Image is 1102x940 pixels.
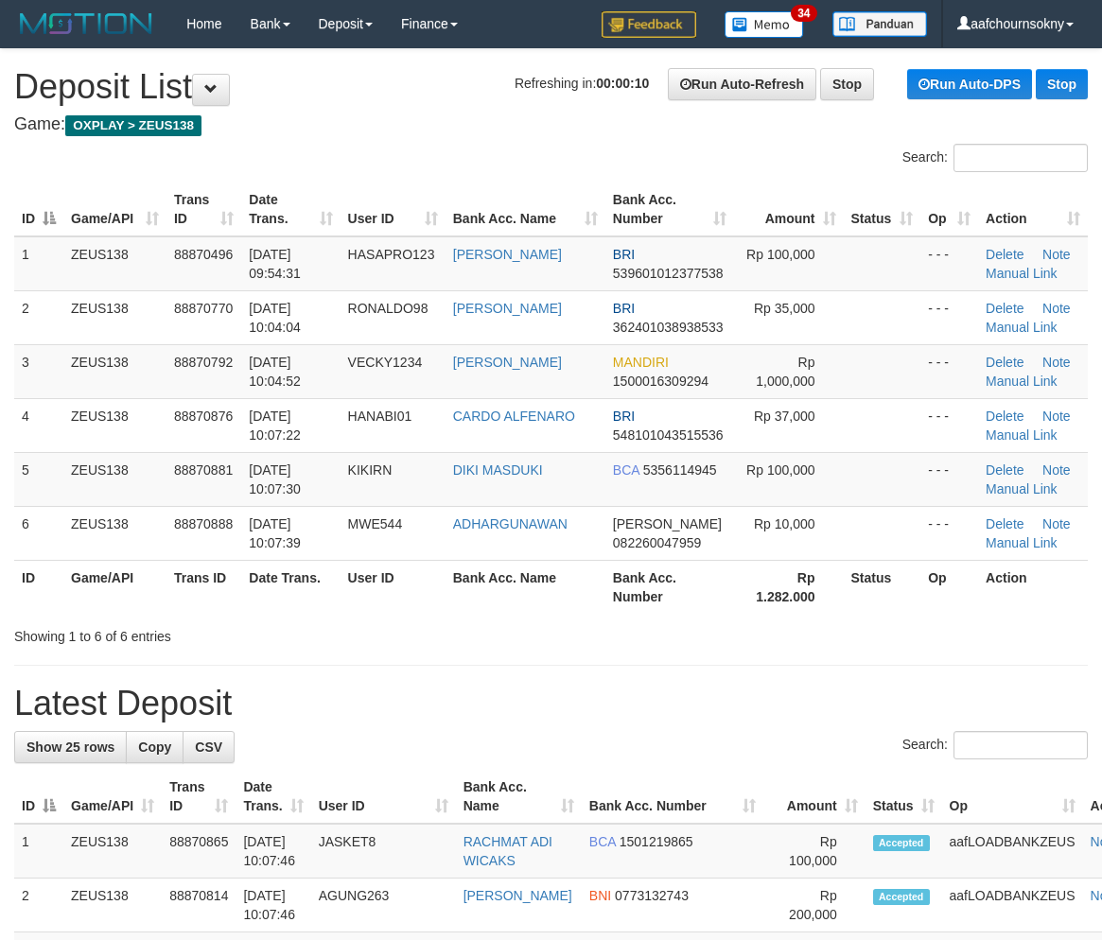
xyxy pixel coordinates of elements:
span: MANDIRI [613,355,669,370]
td: ZEUS138 [63,879,162,932]
span: Rp 37,000 [754,409,815,424]
a: Note [1042,355,1071,370]
span: [DATE] 10:07:39 [249,516,301,550]
td: aafLOADBANKZEUS [942,824,1083,879]
td: AGUNG263 [311,879,456,932]
th: Bank Acc. Name [446,560,605,614]
span: [DATE] 10:07:22 [249,409,301,443]
td: ZEUS138 [63,236,166,291]
th: Status: activate to sort column ascending [844,183,921,236]
a: Manual Link [986,481,1058,496]
span: Copy 362401038938533 to clipboard [613,320,724,335]
th: Game/API [63,560,166,614]
span: BCA [589,834,616,849]
a: Stop [820,68,874,100]
td: - - - [920,236,978,291]
th: Bank Acc. Number: activate to sort column ascending [582,770,763,824]
td: - - - [920,398,978,452]
a: Manual Link [986,266,1058,281]
th: Rp 1.282.000 [734,560,844,614]
td: 2 [14,879,63,932]
th: Game/API: activate to sort column ascending [63,770,162,824]
th: User ID: activate to sort column ascending [341,183,446,236]
span: HASAPRO123 [348,247,435,262]
a: [PERSON_NAME] [453,355,562,370]
th: ID: activate to sort column descending [14,183,63,236]
th: User ID [341,560,446,614]
a: Delete [986,409,1023,424]
td: [DATE] 10:07:46 [236,879,310,932]
span: MWE544 [348,516,403,531]
a: ADHARGUNAWAN [453,516,568,531]
span: RONALDO98 [348,301,429,316]
th: Date Trans. [241,560,340,614]
a: Run Auto-Refresh [668,68,816,100]
th: Status: activate to sort column ascending [866,770,942,824]
a: [PERSON_NAME] [464,888,572,903]
h1: Latest Deposit [14,685,1088,722]
a: CARDO ALFENARO [453,409,575,424]
strong: 00:00:10 [596,76,649,91]
a: DIKI MASDUKI [453,462,543,478]
a: Delete [986,247,1023,262]
span: Copy 1501219865 to clipboard [620,834,693,849]
span: Copy 548101043515536 to clipboard [613,427,724,443]
span: Copy 539601012377538 to clipboard [613,266,724,281]
th: Bank Acc. Number: activate to sort column ascending [605,183,734,236]
td: 2 [14,290,63,344]
span: Copy 1500016309294 to clipboard [613,374,708,389]
span: 88870770 [174,301,233,316]
td: - - - [920,506,978,560]
span: Rp 35,000 [754,301,815,316]
span: Rp 100,000 [746,247,814,262]
td: 6 [14,506,63,560]
span: 88870876 [174,409,233,424]
a: Note [1042,462,1071,478]
span: [PERSON_NAME] [613,516,722,531]
th: Amount: activate to sort column ascending [763,770,866,824]
img: panduan.png [832,11,927,37]
span: 88870792 [174,355,233,370]
span: Copy 0773132743 to clipboard [615,888,689,903]
th: Trans ID [166,560,241,614]
td: 4 [14,398,63,452]
th: Action [978,560,1088,614]
span: OXPLAY > ZEUS138 [65,115,201,136]
a: Note [1042,247,1071,262]
span: Copy 082260047959 to clipboard [613,535,701,550]
td: ZEUS138 [63,398,166,452]
td: ZEUS138 [63,344,166,398]
td: Rp 100,000 [763,824,866,879]
span: Accepted [873,889,930,905]
img: MOTION_logo.png [14,9,158,38]
a: Delete [986,301,1023,316]
td: 88870814 [162,879,236,932]
span: Rp 1,000,000 [756,355,814,389]
span: 34 [791,5,816,22]
td: ZEUS138 [63,290,166,344]
th: Date Trans.: activate to sort column ascending [236,770,310,824]
span: BRI [613,301,635,316]
td: 5 [14,452,63,506]
a: Run Auto-DPS [907,69,1032,99]
a: Manual Link [986,535,1058,550]
a: Manual Link [986,427,1058,443]
td: 3 [14,344,63,398]
td: ZEUS138 [63,824,162,879]
span: CSV [195,740,222,755]
span: 88870888 [174,516,233,531]
a: [PERSON_NAME] [453,247,562,262]
span: 88870881 [174,462,233,478]
div: Showing 1 to 6 of 6 entries [14,619,445,646]
a: Note [1042,301,1071,316]
td: - - - [920,344,978,398]
span: KIKIRN [348,462,393,478]
a: Delete [986,462,1023,478]
input: Search: [953,731,1088,759]
a: Manual Link [986,320,1058,335]
span: BNI [589,888,611,903]
span: Rp 10,000 [754,516,815,531]
a: CSV [183,731,235,763]
label: Search: [902,731,1088,759]
span: BRI [613,247,635,262]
